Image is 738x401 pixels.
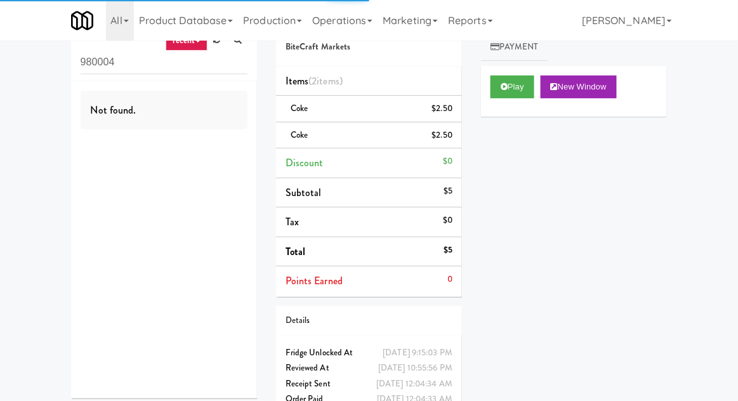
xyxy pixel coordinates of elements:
span: Total [286,244,306,259]
div: $2.50 [432,128,453,143]
ng-pluralize: items [317,74,340,88]
button: New Window [541,76,617,98]
button: Play [491,76,534,98]
h5: BiteCraft Markets [286,43,452,52]
div: [DATE] 9:15:03 PM [383,345,452,361]
div: $0 [443,154,452,169]
span: Coke [291,102,308,114]
div: [DATE] 10:55:56 PM [378,360,452,376]
span: Subtotal [286,185,322,200]
div: $5 [444,242,452,258]
a: Payment [481,33,548,62]
div: Fridge Unlocked At [286,345,452,361]
div: [DATE] 12:04:34 AM [376,376,452,392]
span: Items [286,74,343,88]
div: Details [286,313,452,329]
div: $2.50 [432,101,453,117]
span: Points Earned [286,273,343,288]
span: Not found. [91,103,136,117]
span: Coke [291,129,308,141]
span: Tax [286,214,299,229]
div: Reviewed At [286,360,452,376]
div: $5 [444,183,452,199]
img: Micromart [71,10,93,32]
div: Receipt Sent [286,376,452,392]
span: Discount [286,155,324,170]
div: 0 [447,272,452,287]
input: Search vision orders [81,51,247,74]
span: (2 ) [308,74,343,88]
div: $0 [443,213,452,228]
